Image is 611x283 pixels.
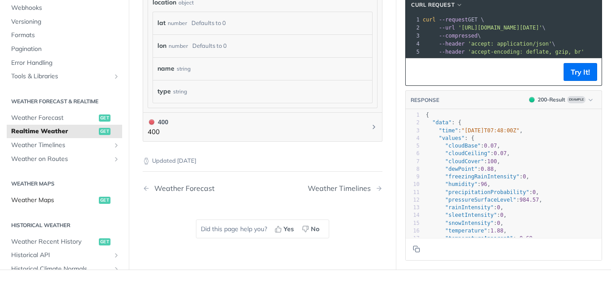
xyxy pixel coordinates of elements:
div: 11 [406,189,420,196]
span: --url [439,25,455,31]
div: 3 [406,32,421,40]
div: string [177,62,191,75]
span: get [99,238,110,245]
h2: Weather Forecast & realtime [7,97,122,106]
span: "sleetIntensity" [445,212,497,218]
div: 1 [406,111,420,119]
span: - [516,235,519,241]
span: : , [426,158,500,165]
button: Show subpages for Tools & Libraries [113,73,120,80]
div: 9 [406,173,420,181]
span: : , [426,235,536,241]
span: 'accept: application/json' [468,41,552,47]
div: 10 [406,181,420,188]
button: Show subpages for Weather on Routes [113,156,120,163]
h2: Weather Maps [7,180,122,188]
div: number [168,17,187,30]
div: 12 [406,196,420,204]
a: Weather Mapsget [7,194,122,207]
span: get [99,128,110,135]
div: Defaults to 0 [191,17,226,30]
span: : , [426,143,500,149]
label: lat [157,17,165,30]
span: "[DATE]T07:48:00Z" [462,127,520,134]
a: Historical Climate NormalsShow subpages for Historical Climate Normals [7,262,122,276]
span: 984.57 [520,197,539,203]
div: 13 [406,204,420,211]
button: Copy to clipboard [410,65,423,79]
span: "time" [439,127,458,134]
span: Realtime Weather [11,127,97,136]
button: Show subpages for Historical Climate Normals [113,266,120,273]
button: Yes [272,222,299,236]
span: 0.88 [481,166,494,172]
span: 0.07 [494,150,507,156]
span: Weather on Routes [11,155,110,164]
a: Versioning [7,15,122,29]
div: 1 [406,16,421,24]
div: 4 [406,135,420,142]
p: 400 [148,127,168,137]
span: : , [426,173,529,180]
span: "dewPoint" [445,166,477,172]
div: 200 - Result [538,96,565,104]
h2: Historical Weather [7,221,122,229]
span: 1.88 [491,228,504,234]
a: Next Page: Weather Timelines [308,184,382,193]
a: Formats [7,29,122,42]
span: 0 [523,173,526,180]
span: Yes [284,224,294,234]
a: Tools & LibrariesShow subpages for Tools & Libraries [7,70,122,83]
div: 2 [406,24,421,32]
span: Pagination [11,45,120,54]
span: "temperature" [445,228,487,234]
span: 400 [149,119,154,125]
div: 5 [406,142,420,150]
a: Weather Recent Historyget [7,235,122,249]
div: number [169,39,188,52]
div: Defaults to 0 [192,39,227,52]
span: : , [426,212,507,218]
button: Show subpages for Historical API [113,252,120,259]
span: : , [426,181,491,187]
span: get [99,114,110,122]
span: Weather Maps [11,196,97,205]
span: --header [439,49,465,55]
span: get [99,197,110,204]
span: : , [426,220,504,226]
span: --header [439,41,465,47]
button: RESPONSE [410,96,440,105]
span: Weather Timelines [11,141,110,150]
span: Historical Climate Normals [11,265,110,274]
a: Error Handling [7,56,122,70]
span: "pressureSurfaceLevel" [445,197,516,203]
span: 'accept-encoding: deflate, gzip, br' [468,49,584,55]
span: Tools & Libraries [11,72,110,81]
span: Example [567,96,586,103]
div: 15 [406,220,420,227]
span: "precipitationProbability" [445,189,529,195]
div: 7 [406,158,420,165]
span: 0 [497,220,500,226]
label: name [157,62,174,75]
label: lon [157,39,166,52]
span: No [311,224,319,234]
span: 200 [529,97,535,102]
button: Try It! [564,63,597,81]
span: "freezingRainIntensity" [445,173,519,180]
span: Webhooks [11,4,120,13]
span: "rainIntensity" [445,204,493,211]
a: Weather TimelinesShow subpages for Weather Timelines [7,139,122,152]
div: string [173,85,187,98]
div: 5 [406,48,421,56]
a: Pagination [7,42,122,56]
span: : { [426,135,474,141]
span: "humidity" [445,181,477,187]
label: type [157,85,171,98]
button: Show subpages for Weather Timelines [113,142,120,149]
div: 8 [406,165,420,173]
span: "temperatureApparent" [445,235,513,241]
a: Previous Page: Weather Forecast [143,184,246,193]
span: "cloudCeiling" [445,150,490,156]
span: 96 [481,181,487,187]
